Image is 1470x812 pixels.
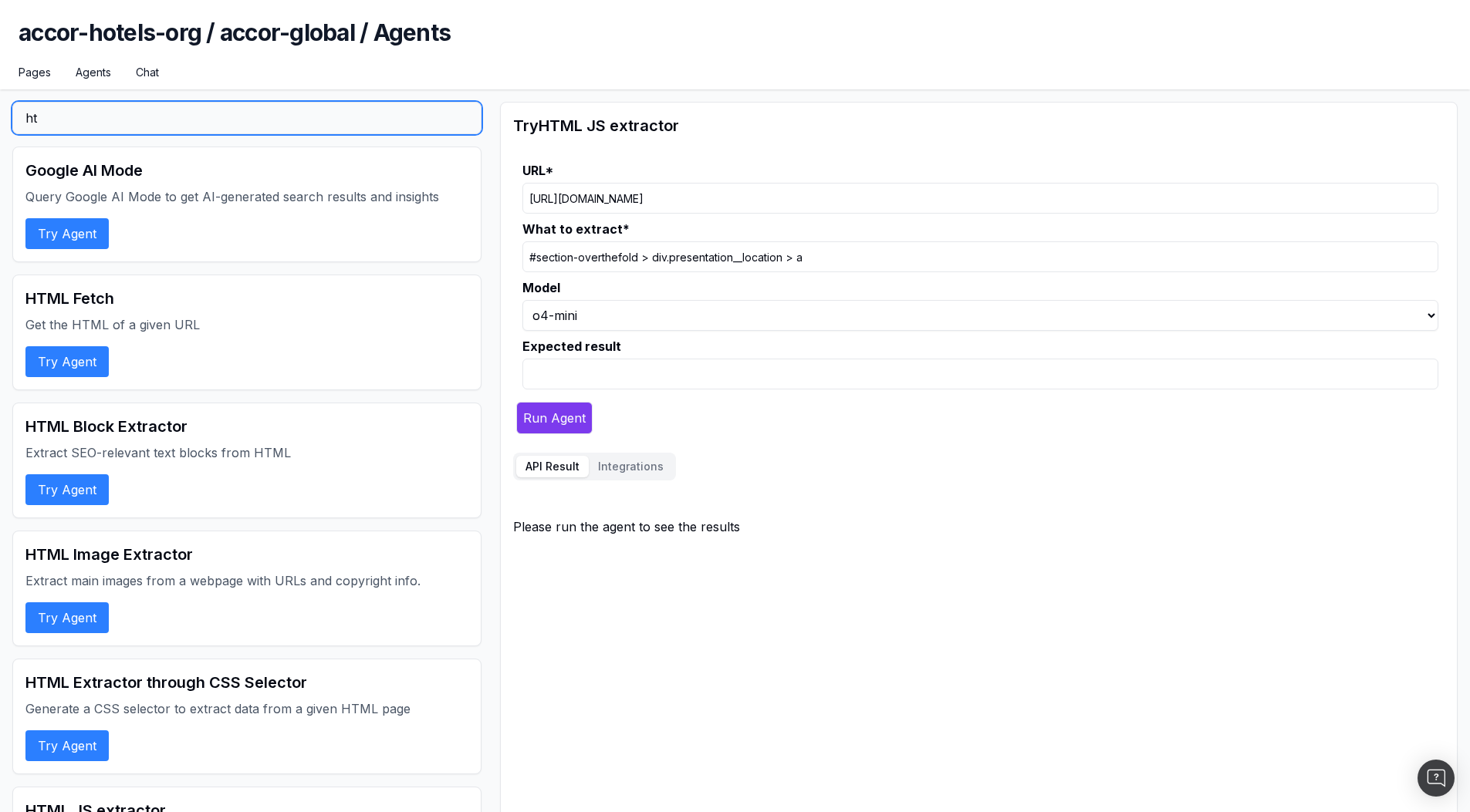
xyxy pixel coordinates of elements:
button: Try Agent [25,474,109,505]
a: Pages [19,65,51,80]
button: Run Agent [516,402,593,434]
label: Model [522,278,1438,297]
h2: HTML Image Extractor [25,544,468,565]
label: URL [522,161,1438,180]
label: Expected result [522,337,1438,355]
p: Extract main images from a webpage with URLs and copyright info. [25,571,468,590]
button: Try Agent [25,730,109,761]
h2: HTML Extractor through CSS Selector [25,672,468,693]
p: Extract SEO-relevant text blocks from HTML [25,443,468,462]
button: Integrations [589,456,673,477]
h1: accor-hotels-org / accor-global / Agents [19,19,1451,65]
button: Try Agent [25,346,109,377]
h2: Try HTML JS extractor [513,115,1445,136]
div: Please run the agent to see the results [513,517,1445,536]
h2: Google AI Mode [25,160,468,181]
button: API Result [516,456,589,477]
button: Try Agent [25,218,109,249]
p: Get the HTML of a given URL [25,315,468,334]
a: Chat [136,65,159,80]
button: Try Agent [25,602,109,633]
input: Search agents... [12,102,482,134]
h2: HTML Fetch [25,288,468,309]
h2: HTML Block Extractor [25,416,468,437]
div: Open Intercom Messenger [1418,760,1455,797]
label: What to extract [522,220,1438,238]
p: Generate a CSS selector to extract data from a given HTML page [25,699,468,718]
p: Query Google AI Mode to get AI-generated search results and insights [25,187,468,206]
a: Agents [76,65,111,80]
